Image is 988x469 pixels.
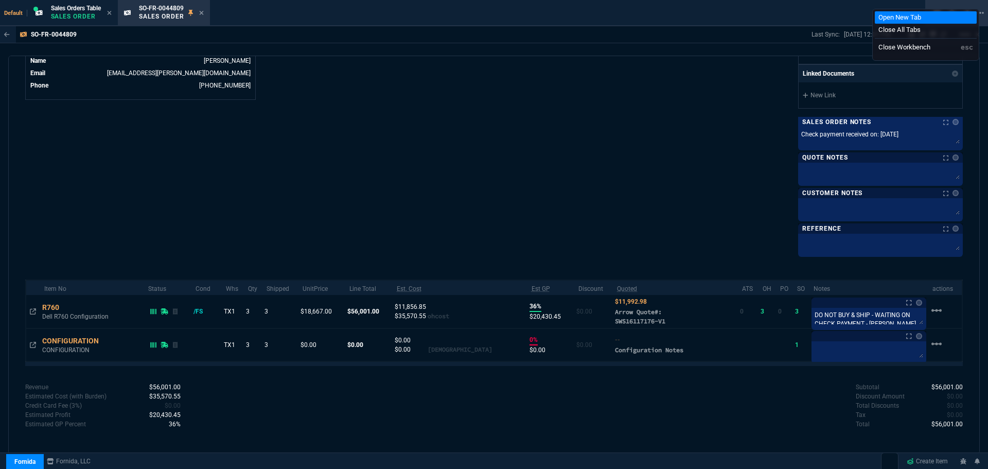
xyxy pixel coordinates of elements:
[25,401,82,410] p: undefined
[803,91,958,100] a: New Link
[139,12,184,21] p: Sales Order
[530,345,572,355] p: $0.00
[395,345,428,354] p: $0.00
[809,280,928,295] th: Notes
[428,345,492,354] p: [DEMOGRAPHIC_DATA]
[149,393,181,400] span: Cost with burden
[30,56,251,66] tr: undefined
[139,5,184,12] span: SO-FR-0044809
[139,383,181,392] p: spec.value
[778,308,782,315] span: 0
[30,308,36,315] nx-icon: Open In Opposite Panel
[758,280,776,295] th: OH
[347,307,391,316] p: $56,001.00
[25,392,107,401] p: Cost with burden
[922,420,963,429] p: spec.value
[222,328,244,361] td: TX1
[262,280,298,295] th: Shipped
[875,24,977,36] li: Close All Tabs
[155,401,181,410] p: spec.value
[42,336,109,346] div: CONFIGURATION
[25,383,48,392] p: undefined
[530,335,538,345] p: 0%
[576,307,611,316] p: $0.00
[428,311,449,321] p: ohcost
[51,5,101,12] span: Sales Orders Table
[51,12,101,21] p: Sales Order
[938,392,963,401] p: spec.value
[301,307,343,316] p: $18,667.00
[856,401,899,410] p: undefined
[397,285,421,292] abbr: Estimated Cost with Burden
[576,340,611,350] p: $0.00
[615,298,647,305] span: Quoted Cost
[298,280,345,295] th: UnitPrice
[960,7,975,20] nx-icon: Close Workbench
[856,392,905,401] p: undefined
[347,340,391,350] p: $0.00
[107,9,112,18] nx-icon: Close Tab
[30,341,36,349] nx-icon: Open In Opposite Panel
[803,69,854,78] p: Linked Documents
[856,420,870,429] p: undefined
[947,411,963,419] span: 0
[40,280,144,295] th: Item No
[793,280,809,295] th: SO
[903,454,952,469] a: Create Item
[31,30,77,39] p: SO-FR-0044809
[139,410,181,420] p: spec.value
[875,11,977,24] li: Open New Tab
[947,393,963,400] span: 0
[244,280,262,295] th: Qty
[947,402,963,409] span: 0
[945,7,960,20] nx-icon: Search
[795,308,799,315] span: 3
[795,341,799,349] span: 1
[107,70,251,77] a: [EMAIL_ADDRESS][PERSON_NAME][DOMAIN_NAME]
[617,285,637,292] abbr: Quoted Cost and Sourcing Notes. Only applicable on Dash quotes.
[149,384,181,391] span: 56001
[530,312,572,321] p: $20,430.45
[144,280,191,295] th: Status
[929,7,945,20] nx-icon: Split Panels
[30,80,251,91] tr: undefined
[199,82,251,89] a: 714-586-5495
[930,338,943,350] mat-icon: Example home icon
[878,42,930,53] div: Close Workbench
[395,302,428,311] p: $11,856.85
[262,328,298,361] td: 3
[44,457,94,466] a: msbcCompanyName
[761,308,764,315] span: 3
[204,57,251,64] a: [PERSON_NAME]
[4,31,10,38] nx-icon: Back to Table
[169,421,181,428] span: 0.36482294959018585
[30,82,48,89] span: Phone
[938,410,963,420] p: spec.value
[931,421,963,428] span: 56001
[532,285,550,292] abbr: Estimated using estimated Cost with Burden
[25,410,70,420] p: undefined
[30,70,45,77] span: Email
[811,30,844,39] p: Last Sync:
[615,336,620,343] span: Quoted Cost
[530,302,541,312] p: 36%
[740,308,744,315] span: 0
[244,295,262,328] td: 3
[30,57,46,64] span: Name
[222,280,244,295] th: Whs
[193,307,213,316] div: /FS
[856,383,879,392] p: undefined
[844,30,890,39] p: [DATE] 12:01 PM
[42,346,134,354] p: CONFIGURATION
[4,10,27,16] span: Default
[961,42,973,53] div: esc
[928,280,962,295] th: actions
[930,304,943,317] mat-icon: Example home icon
[922,383,963,392] p: spec.value
[244,328,262,361] td: 3
[222,295,244,328] td: TX1
[191,280,222,295] th: Cond
[574,280,613,295] th: Discount
[938,401,963,410] p: spec.value
[395,311,428,321] p: $35,570.55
